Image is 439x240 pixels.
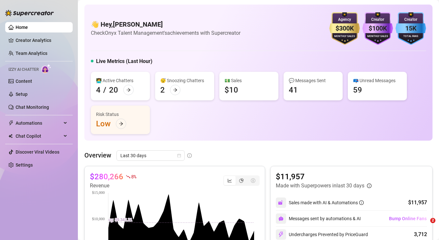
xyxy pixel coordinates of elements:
div: 4 [96,85,101,95]
span: calendar [177,154,181,158]
article: Made with Superpowers in last 30 days [276,182,364,190]
div: Monthly Sales [329,34,360,39]
img: svg%3e [278,200,284,206]
span: 8 % [131,173,136,180]
div: Sales made with AI & Automations [289,199,364,206]
a: Setup [16,92,28,97]
div: 👩‍💻 Active Chatters [96,77,145,84]
h5: Live Metrics (Last Hour) [96,57,152,65]
div: Risk Status [96,111,145,118]
div: 📪 Unread Messages [353,77,402,84]
span: Chat Copilot [16,131,62,141]
div: 💵 Sales [225,77,273,84]
img: AI Chatter [41,64,51,73]
span: Izzy AI Chatter [8,67,39,73]
article: Overview [84,150,111,160]
article: $280,266 [90,171,123,182]
div: Monthly Sales [362,34,393,39]
h4: 👋 Hey, [PERSON_NAME] [91,20,240,29]
article: Revenue [90,182,136,190]
div: Creator [396,17,426,23]
span: arrow-right [173,88,177,92]
a: Chat Monitoring [16,105,49,110]
span: info-circle [367,183,372,188]
span: arrow-right [126,88,131,92]
a: Settings [16,162,33,168]
span: fall [126,174,130,179]
a: Discover Viral Videos [16,149,59,155]
div: 💬 Messages Sent [289,77,337,84]
div: Agency [329,17,360,23]
span: Automations [16,118,62,128]
img: logo-BBDzfeDw.svg [5,10,54,16]
span: info-circle [187,153,192,158]
article: Check Onyx Talent Management's achievements with Supercreator [91,29,240,37]
div: 2 [160,85,165,95]
div: $11,957 [408,199,427,207]
div: $300K [329,23,360,33]
img: blue-badge-DgoSNQY1.svg [396,12,426,45]
iframe: Intercom live chat [417,218,433,234]
div: 59 [353,85,362,95]
div: 😴 Snoozing Chatters [160,77,209,84]
div: $10 [225,85,238,95]
div: 20 [109,85,118,95]
img: Chat Copilot [8,134,13,138]
div: Creator [362,17,393,23]
img: svg%3e [278,232,284,237]
a: Creator Analytics [16,35,67,45]
a: Team Analytics [16,51,47,56]
a: Home [16,25,28,30]
div: 15K [396,23,426,33]
button: Bump Online Fans [389,213,427,224]
span: arrow-right [119,121,123,126]
span: pie-chart [239,178,244,183]
div: segmented control [223,175,260,186]
span: line-chart [227,178,232,183]
div: 41 [289,85,298,95]
span: Last 30 days [120,151,181,160]
div: Messages sent by automations & AI [276,213,361,224]
span: 2 [430,218,435,223]
span: Bump Online Fans [389,216,427,221]
span: dollar-circle [251,178,255,183]
a: Content [16,79,32,84]
span: thunderbolt [8,120,14,126]
img: svg%3e [278,216,284,221]
img: purple-badge-B9DA21FR.svg [362,12,393,45]
span: info-circle [359,200,364,205]
div: Total Fans [396,34,426,39]
div: 3,712 [414,231,427,238]
div: $100K [362,23,393,33]
div: Undercharges Prevented by PriceGuard [276,229,368,240]
article: $11,957 [276,171,372,182]
img: gold-badge-CigiZidd.svg [329,12,360,45]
